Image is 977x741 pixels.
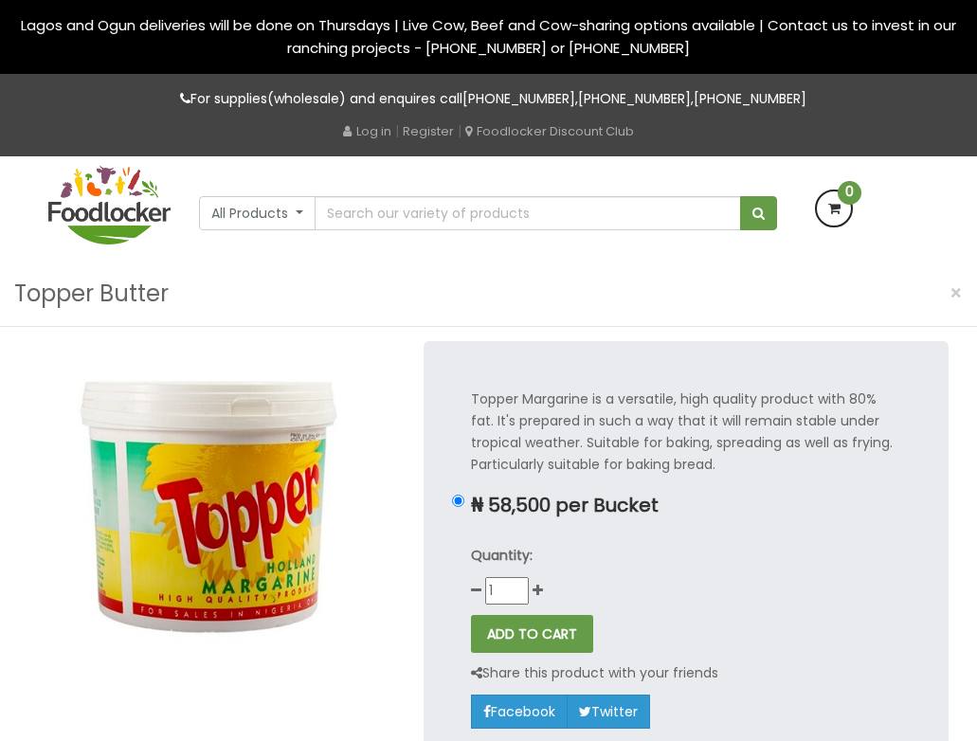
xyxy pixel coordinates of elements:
[458,121,461,140] span: |
[838,181,861,205] span: 0
[28,341,395,655] img: Topper Butter
[452,495,464,507] input: ₦ 58,500 per Bucket
[343,122,391,140] a: Log in
[471,495,901,516] p: ₦ 58,500 per Bucket
[471,546,533,565] strong: Quantity:
[471,662,718,684] p: Share this product with your friends
[315,196,741,230] input: Search our variety of products
[940,274,972,313] button: Close
[48,166,172,244] img: FoodLocker
[403,122,454,140] a: Register
[694,89,806,108] a: [PHONE_NUMBER]
[465,122,634,140] a: Foodlocker Discount Club
[567,695,650,729] a: Twitter
[471,615,593,653] button: ADD TO CART
[471,695,568,729] a: Facebook
[950,280,963,307] span: ×
[462,89,575,108] a: [PHONE_NUMBER]
[395,121,399,140] span: |
[48,88,930,110] p: For supplies(wholesale) and enquires call , ,
[578,89,691,108] a: [PHONE_NUMBER]
[199,196,316,230] button: All Products
[471,389,901,476] p: Topper Margarine is a versatile, high quality product with 80% fat. It's prepared in such a way t...
[14,276,169,312] h3: Topper Butter
[21,15,956,58] span: Lagos and Ogun deliveries will be done on Thursdays | Live Cow, Beef and Cow-sharing options avai...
